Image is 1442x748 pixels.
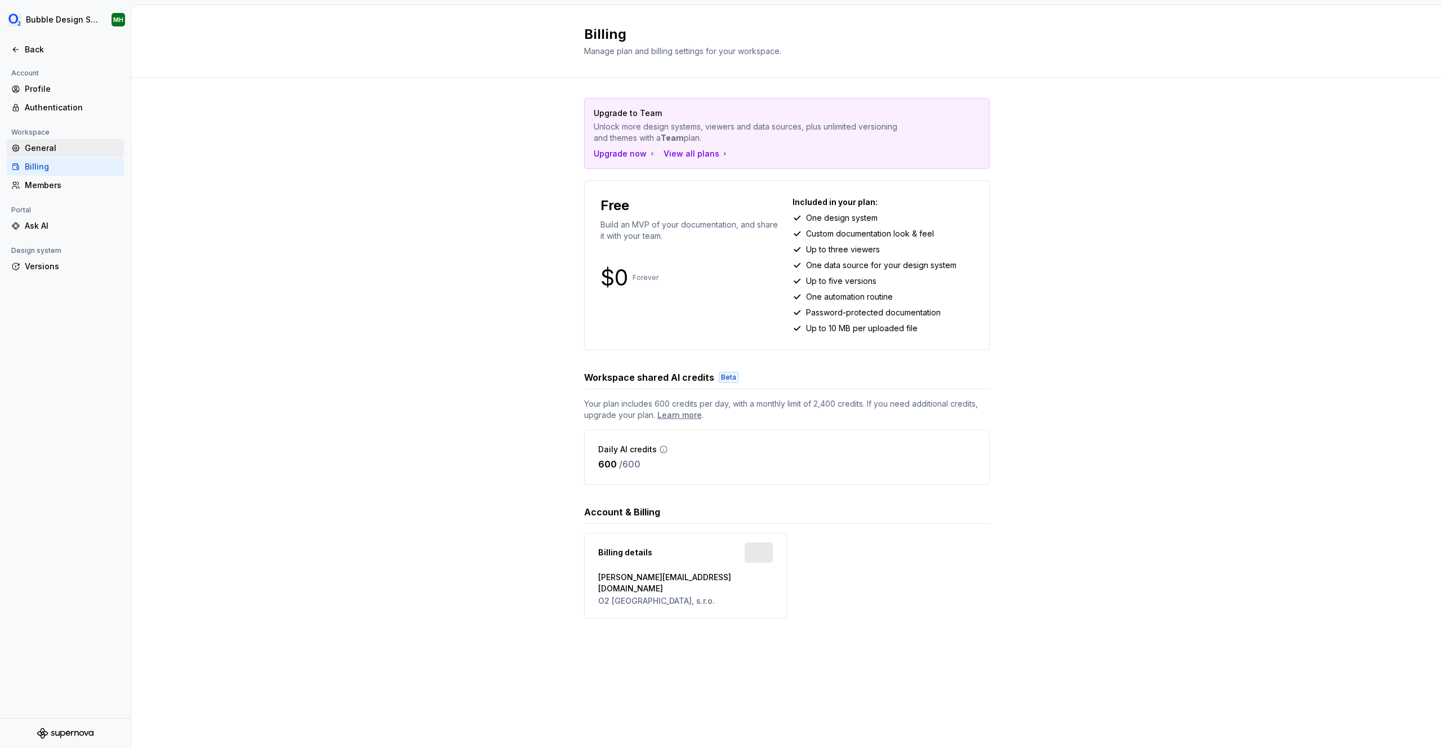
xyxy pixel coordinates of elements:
[806,307,941,318] p: Password-protected documentation
[600,271,628,284] p: $0
[584,505,660,519] h3: Account & Billing
[598,457,617,471] p: 600
[26,14,98,25] div: Bubble Design System
[7,80,124,98] a: Profile
[594,148,657,159] button: Upgrade now
[806,291,893,302] p: One automation routine
[25,143,119,154] div: General
[806,244,880,255] p: Up to three viewers
[594,108,901,119] p: Upgrade to Team
[806,228,934,239] p: Custom documentation look & feel
[594,121,901,144] p: Unlock more design systems, viewers and data sources, plus unlimited versioning and themes with a...
[633,273,658,282] p: Forever
[25,261,119,272] div: Versions
[2,7,128,32] button: Bubble Design SystemMH
[25,44,119,55] div: Back
[7,139,124,157] a: General
[584,371,714,384] h3: Workspace shared AI credits
[7,257,124,275] a: Versions
[598,572,773,594] span: [PERSON_NAME][EMAIL_ADDRESS][DOMAIN_NAME]
[25,161,119,172] div: Billing
[7,217,124,235] a: Ask AI
[657,409,702,421] a: Learn more
[584,25,976,43] h2: Billing
[25,102,119,113] div: Authentication
[806,260,956,271] p: One data source for your design system
[25,220,119,231] div: Ask AI
[598,595,773,607] span: O2 [GEOGRAPHIC_DATA], s.r.o.
[37,728,94,739] svg: Supernova Logo
[600,197,629,215] p: Free
[7,41,124,59] a: Back
[664,148,729,159] button: View all plans
[806,275,876,287] p: Up to five versions
[7,158,124,176] a: Billing
[7,126,54,139] div: Workspace
[7,203,35,217] div: Portal
[7,176,124,194] a: Members
[8,13,21,26] img: 1a847f6c-1245-4c66-adf2-ab3a177fc91e.png
[598,547,652,558] span: Billing details
[7,66,43,80] div: Account
[584,398,990,421] span: Your plan includes 600 credits per day, with a monthly limit of 2,400 credits. If you need additi...
[7,244,66,257] div: Design system
[7,99,124,117] a: Authentication
[584,46,781,56] span: Manage plan and billing settings for your workspace.
[661,133,684,143] strong: Team
[600,219,781,242] p: Build an MVP of your documentation, and share it with your team.
[719,372,738,383] div: Beta
[619,457,640,471] p: / 600
[806,212,878,224] p: One design system
[806,323,918,334] p: Up to 10 MB per uploaded file
[598,444,657,455] p: Daily AI credits
[25,83,119,95] div: Profile
[113,15,123,24] div: MH
[25,180,119,191] div: Members
[793,197,973,208] p: Included in your plan:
